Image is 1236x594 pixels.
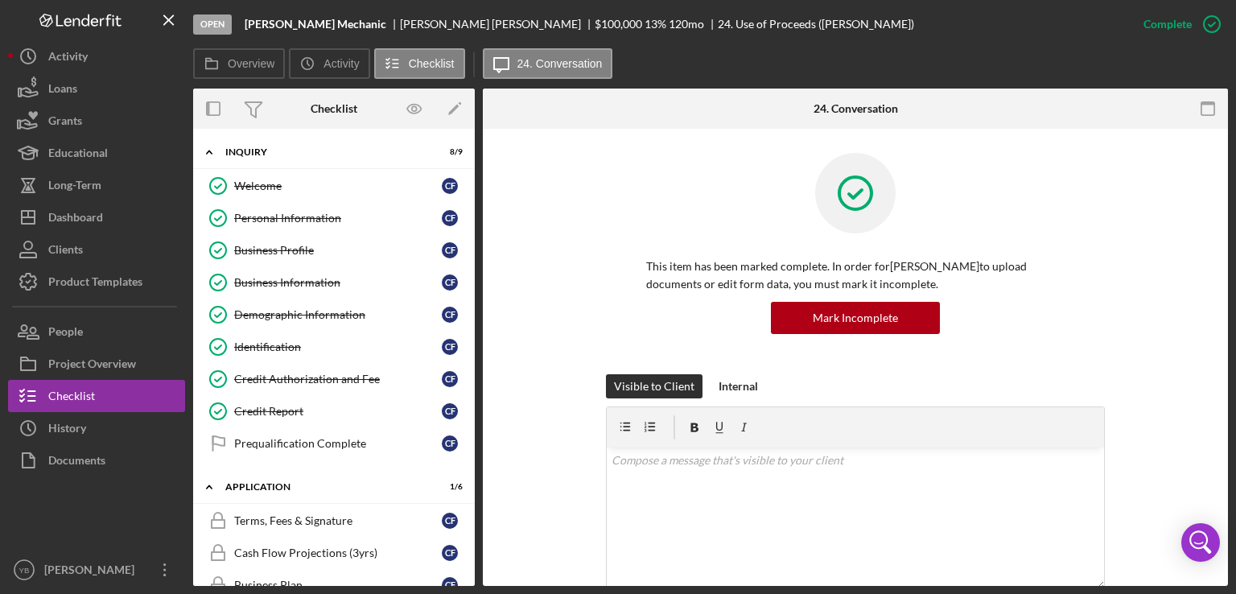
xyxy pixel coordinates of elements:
[201,266,467,299] a: Business InformationCF
[8,105,185,137] button: Grants
[606,374,702,398] button: Visible to Client
[234,547,442,559] div: Cash Flow Projections (3yrs)
[48,266,142,302] div: Product Templates
[711,374,766,398] button: Internal
[323,57,359,70] label: Activity
[225,482,422,492] div: Application
[719,374,758,398] div: Internal
[234,340,442,353] div: Identification
[48,72,77,109] div: Loans
[8,233,185,266] button: Clients
[201,202,467,234] a: Personal InformationCF
[1143,8,1192,40] div: Complete
[1127,8,1228,40] button: Complete
[201,505,467,537] a: Terms, Fees & SignatureCF
[442,274,458,291] div: C F
[374,48,465,79] button: Checklist
[234,212,442,225] div: Personal Information
[442,178,458,194] div: C F
[442,242,458,258] div: C F
[201,299,467,331] a: Demographic InformationCF
[409,57,455,70] label: Checklist
[48,348,136,384] div: Project Overview
[234,405,442,418] div: Credit Report
[8,266,185,298] button: Product Templates
[8,201,185,233] button: Dashboard
[8,554,185,586] button: YB[PERSON_NAME]
[442,513,458,529] div: C F
[234,373,442,386] div: Credit Authorization and Fee
[517,57,603,70] label: 24. Conversation
[201,363,467,395] a: Credit Authorization and FeeCF
[8,444,185,476] button: Documents
[442,307,458,323] div: C F
[442,435,458,452] div: C F
[614,374,694,398] div: Visible to Client
[48,40,88,76] div: Activity
[48,316,83,352] div: People
[193,14,232,35] div: Open
[234,437,442,450] div: Prequalification Complete
[40,554,145,590] div: [PERSON_NAME]
[201,395,467,427] a: Credit ReportCF
[201,234,467,266] a: Business ProfileCF
[8,348,185,380] button: Project Overview
[48,233,83,270] div: Clients
[48,105,82,141] div: Grants
[400,18,595,31] div: [PERSON_NAME] [PERSON_NAME]
[245,18,386,31] b: [PERSON_NAME] Mechanic
[442,403,458,419] div: C F
[48,169,101,205] div: Long-Term
[8,412,185,444] button: History
[234,514,442,527] div: Terms, Fees & Signature
[442,371,458,387] div: C F
[201,427,467,460] a: Prequalification CompleteCF
[813,302,898,334] div: Mark Incomplete
[645,18,666,31] div: 13 %
[234,276,442,289] div: Business Information
[234,179,442,192] div: Welcome
[8,380,185,412] button: Checklist
[1181,523,1220,562] div: Open Intercom Messenger
[228,57,274,70] label: Overview
[646,258,1065,294] p: This item has been marked complete. In order for [PERSON_NAME] to upload documents or edit form d...
[48,380,95,416] div: Checklist
[442,339,458,355] div: C F
[289,48,369,79] button: Activity
[483,48,613,79] button: 24. Conversation
[595,17,642,31] span: $100,000
[8,316,185,348] button: People
[8,72,185,105] button: Loans
[771,302,940,334] button: Mark Incomplete
[48,201,103,237] div: Dashboard
[234,579,442,592] div: Business Plan
[234,244,442,257] div: Business Profile
[442,577,458,593] div: C F
[48,137,108,173] div: Educational
[442,210,458,226] div: C F
[8,40,185,72] button: Activity
[311,102,357,115] div: Checklist
[442,545,458,561] div: C F
[8,169,185,201] button: Long-Term
[8,137,185,169] button: Educational
[48,444,105,481] div: Documents
[201,170,467,202] a: WelcomeCF
[201,331,467,363] a: IdentificationCF
[434,147,463,157] div: 8 / 9
[718,18,914,31] div: 24. Use of Proceeds ([PERSON_NAME])
[201,537,467,569] a: Cash Flow Projections (3yrs)CF
[48,412,86,448] div: History
[669,18,704,31] div: 120 mo
[434,482,463,492] div: 1 / 6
